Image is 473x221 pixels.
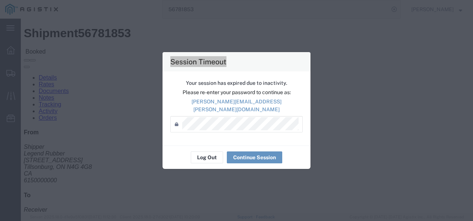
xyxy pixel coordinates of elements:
p: [PERSON_NAME][EMAIL_ADDRESS][PERSON_NAME][DOMAIN_NAME] [170,98,303,113]
h4: Session Timeout [170,56,226,67]
p: Please re-enter your password to continue as: [170,89,303,96]
button: Continue Session [227,151,282,163]
button: Log Out [191,151,223,163]
p: Your session has expired due to inactivity. [170,79,303,87]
